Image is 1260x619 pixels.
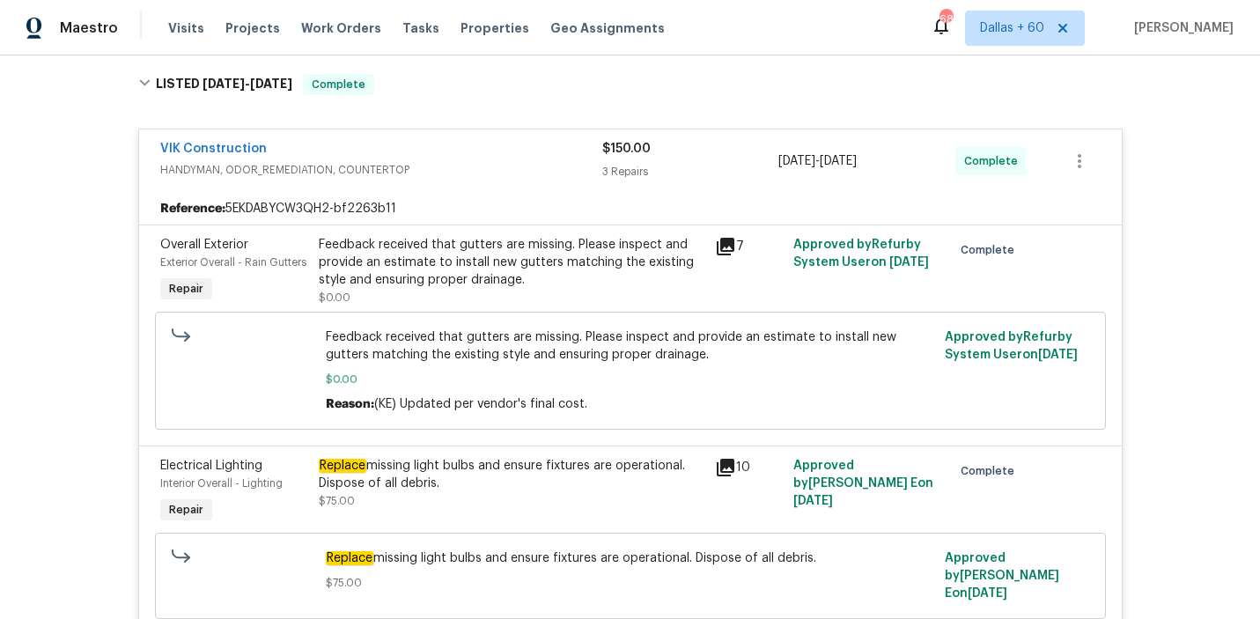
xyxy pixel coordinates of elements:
[793,495,833,507] span: [DATE]
[319,459,366,473] em: Replace
[402,22,439,34] span: Tasks
[961,462,1021,480] span: Complete
[961,241,1021,259] span: Complete
[160,257,306,268] span: Exterior Overall - Rain Gutters
[162,280,210,298] span: Repair
[162,501,210,519] span: Repair
[1127,19,1234,37] span: [PERSON_NAME]
[133,56,1128,113] div: LISTED [DATE]-[DATE]Complete
[168,19,204,37] span: Visits
[820,155,857,167] span: [DATE]
[461,19,529,37] span: Properties
[945,331,1078,361] span: Approved by Refurby System User on
[980,19,1044,37] span: Dallas + 60
[139,193,1122,225] div: 5EKDABYCW3QH2-bf2263b11
[326,398,374,410] span: Reason:
[1038,349,1078,361] span: [DATE]
[326,328,934,364] span: Feedback received that gutters are missing. Please inspect and provide an estimate to install new...
[319,496,355,506] span: $75.00
[374,398,587,410] span: (KE) Updated per vendor's final cost.
[203,77,292,90] span: -
[778,155,815,167] span: [DATE]
[203,77,245,90] span: [DATE]
[250,77,292,90] span: [DATE]
[305,76,372,93] span: Complete
[160,143,267,155] a: VIK Construction
[602,163,779,181] div: 3 Repairs
[319,236,704,289] div: Feedback received that gutters are missing. Please inspect and provide an estimate to install new...
[326,371,934,388] span: $0.00
[939,11,952,28] div: 680
[778,152,857,170] span: -
[326,574,934,592] span: $75.00
[793,239,929,269] span: Approved by Refurby System User on
[945,552,1059,600] span: Approved by [PERSON_NAME] E on
[60,19,118,37] span: Maestro
[715,236,784,257] div: 7
[160,478,283,489] span: Interior Overall - Lighting
[602,143,651,155] span: $150.00
[550,19,665,37] span: Geo Assignments
[793,460,933,507] span: Approved by [PERSON_NAME] E on
[319,292,350,303] span: $0.00
[889,256,929,269] span: [DATE]
[301,19,381,37] span: Work Orders
[326,551,373,565] em: Replace
[160,460,262,472] span: Electrical Lighting
[160,239,248,251] span: Overall Exterior
[968,587,1007,600] span: [DATE]
[225,19,280,37] span: Projects
[964,152,1025,170] span: Complete
[326,549,934,567] span: missing light bulbs and ensure fixtures are operational. Dispose of all debris.
[160,200,225,217] b: Reference:
[156,74,292,95] h6: LISTED
[715,457,784,478] div: 10
[319,457,704,492] div: missing light bulbs and ensure fixtures are operational. Dispose of all debris.
[160,161,602,179] span: HANDYMAN, ODOR_REMEDIATION, COUNTERTOP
